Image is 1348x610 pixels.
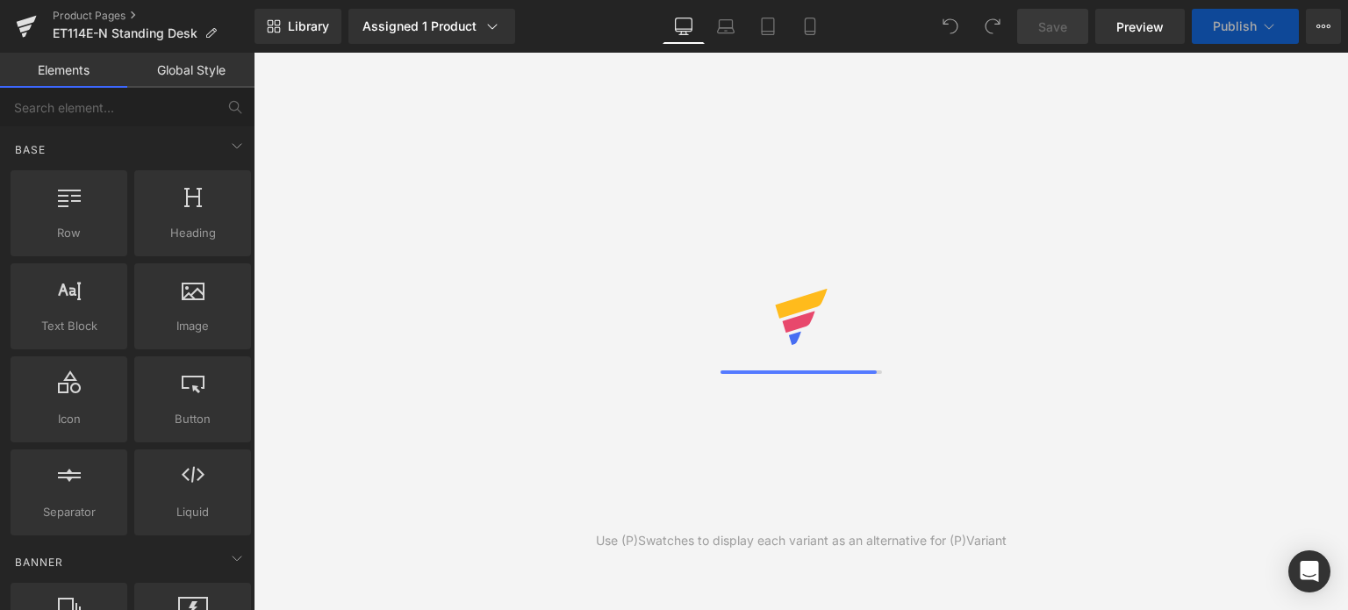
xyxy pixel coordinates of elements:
div: Use (P)Swatches to display each variant as an alternative for (P)Variant [596,531,1007,550]
a: Tablet [747,9,789,44]
button: More [1306,9,1341,44]
button: Redo [975,9,1010,44]
span: Banner [13,554,65,571]
a: Product Pages [53,9,255,23]
span: Row [16,224,122,242]
button: Publish [1192,9,1299,44]
a: Desktop [663,9,705,44]
span: Text Block [16,317,122,335]
a: Global Style [127,53,255,88]
a: Preview [1095,9,1185,44]
a: Mobile [789,9,831,44]
a: New Library [255,9,341,44]
span: Library [288,18,329,34]
span: Base [13,141,47,158]
span: Image [140,317,246,335]
span: Separator [16,503,122,521]
span: Button [140,410,246,428]
a: Laptop [705,9,747,44]
div: Assigned 1 Product [362,18,501,35]
span: Publish [1213,19,1257,33]
span: Icon [16,410,122,428]
div: Open Intercom Messenger [1288,550,1330,592]
span: Heading [140,224,246,242]
span: ET114E-N Standing Desk [53,26,197,40]
span: Preview [1116,18,1164,36]
span: Liquid [140,503,246,521]
button: Undo [933,9,968,44]
span: Save [1038,18,1067,36]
